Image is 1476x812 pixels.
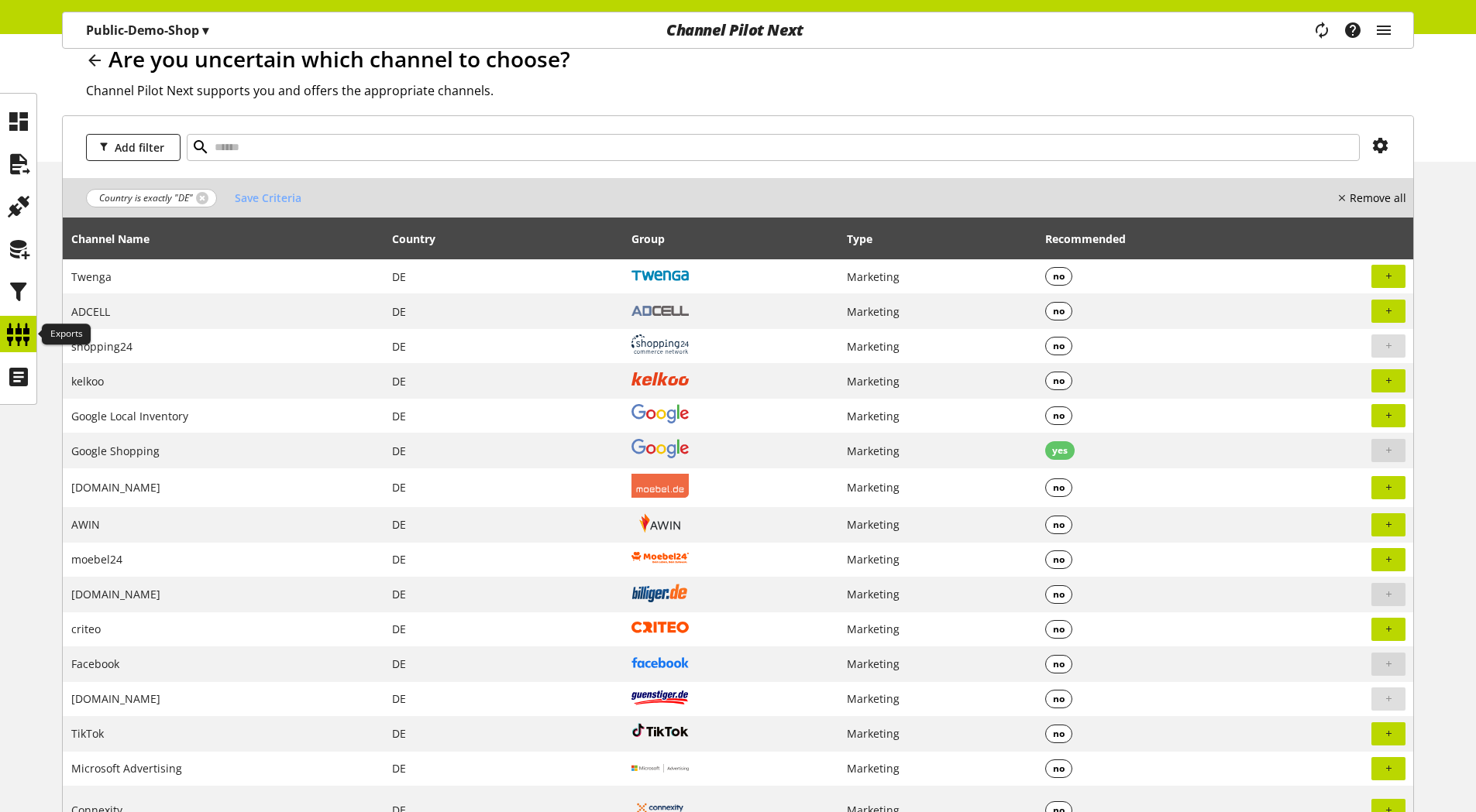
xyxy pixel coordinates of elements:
[631,687,689,707] img: guenstiger.de
[847,656,900,671] span: Marketing
[847,587,900,601] span: Marketing
[1053,553,1065,567] span: no
[86,134,181,161] button: Add filter
[392,444,406,458] span: Germany
[1053,692,1065,706] span: no
[631,513,689,533] img: awin
[71,726,104,741] span: TikTok
[86,81,1414,100] h2: Channel Pilot Next supports you and offers the appropriate channels.
[1053,269,1065,283] span: no
[1045,231,1141,247] div: Recommended
[847,480,900,495] span: Marketing
[631,306,689,316] img: adcell
[392,656,406,671] span: Germany
[392,552,406,567] span: Germany
[1053,727,1065,741] span: no
[99,191,193,205] span: Country is exactly "DE"
[62,12,1414,49] nav: main navigation
[1053,518,1065,532] span: no
[223,184,313,211] button: Save Criteria
[392,231,451,247] div: Country
[71,691,160,706] span: [DOMAIN_NAME]
[1053,481,1065,495] span: no
[1052,444,1068,457] span: yes
[71,339,132,354] span: shopping24
[392,480,406,495] span: Germany
[1053,588,1065,601] span: no
[71,517,100,532] span: AWIN
[202,22,208,39] span: ▾
[847,761,900,776] span: Marketing
[1350,190,1406,206] nobr: Remove all
[392,304,406,319] span: Germany
[631,657,689,669] img: facebook
[71,656,119,671] span: Facebook
[631,231,680,247] div: Group
[392,517,406,532] span: Germany
[1053,657,1065,671] span: no
[71,444,160,458] span: Google Shopping
[631,764,689,773] img: microsoft_advertising
[631,439,689,457] img: google
[392,269,406,284] span: Germany
[631,270,689,281] img: twenga
[392,691,406,706] span: Germany
[392,339,406,354] span: Germany
[847,691,900,706] span: Marketing
[847,622,900,636] span: Marketing
[71,761,182,776] span: Microsoft Advertising
[86,21,208,39] p: Public-Demo-Shop
[847,231,888,247] div: Type
[631,622,689,633] img: criteo
[235,190,301,206] span: Save Criteria
[1053,339,1065,353] span: no
[42,324,91,345] div: Exports
[847,726,900,741] span: Marketing
[392,409,406,423] span: Germany
[108,44,570,74] span: Are you uncertain which channel to choose?
[1053,409,1065,423] span: no
[1053,762,1065,776] span: no
[847,444,900,458] span: Marketing
[847,269,900,284] span: Marketing
[847,552,900,567] span: Marketing
[115,139,164,156] span: Add filter
[71,374,104,389] span: kelkoo
[71,409,188,423] span: Google Local Inventory
[392,622,406,636] span: Germany
[847,339,900,354] span: Marketing
[847,517,900,532] span: Marketing
[392,587,406,601] span: Germany
[392,761,406,776] span: Germany
[631,404,689,423] img: google_local_inventory
[1053,622,1065,636] span: no
[631,474,689,498] img: moebel.de
[71,304,110,319] span: ADCELL
[71,269,112,284] span: Twenga
[631,583,689,602] img: billiger.de
[71,587,160,601] span: [DOMAIN_NAME]
[847,304,900,319] span: Marketing
[1053,304,1065,318] span: no
[631,334,689,354] img: shopping24
[631,723,689,740] img: tiktok
[847,374,900,389] span: Marketing
[71,480,160,495] span: [DOMAIN_NAME]
[631,552,689,564] img: moebel24
[71,552,122,567] span: moebel24
[392,726,406,741] span: Germany
[1053,374,1065,388] span: no
[71,622,101,636] span: criteo
[392,374,406,389] span: Germany
[631,372,689,385] img: kelkoo
[847,409,900,423] span: Marketing
[71,231,165,247] div: Channel Name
